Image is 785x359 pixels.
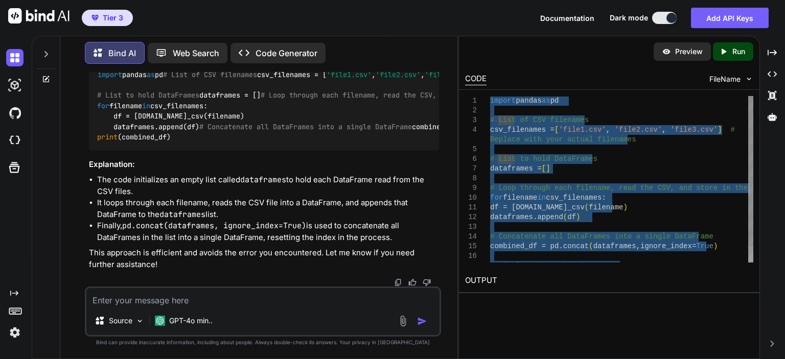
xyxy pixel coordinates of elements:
[691,8,769,28] button: Add API Keys
[89,247,439,270] p: This approach is efficient and avoids the error you encountered. Let me know if you need further ...
[82,10,133,26] button: premiumTier 3
[640,242,696,250] span: ignore_index=
[615,126,662,134] span: 'file2.csv'
[465,125,477,135] div: 4
[546,164,550,173] span: ]
[490,232,705,241] span: # Concatenate all DataFrames into a single DataFra
[103,13,123,23] span: Tier 3
[567,213,576,221] span: df
[503,194,537,202] span: filename
[490,194,503,202] span: for
[91,15,99,21] img: premium
[8,8,70,23] img: Bind AI
[108,47,136,59] p: Bind AI
[563,213,567,221] span: (
[199,122,412,131] span: # Concatenate all DataFrames into a single DataFrame
[542,164,546,173] span: [
[490,155,597,163] span: # List to hold DataFrames
[540,14,594,22] span: Documentation
[376,70,421,79] span: 'file2.csv'
[465,251,477,261] div: 16
[85,339,441,346] p: Bind can provide inaccurate information, including about people. Always double-check its answers....
[97,132,118,141] span: print
[542,97,550,105] span: as
[671,126,718,134] span: 'file3.csv'
[540,13,594,23] button: Documentation
[705,232,713,241] span: me
[465,174,477,183] div: 8
[713,242,718,250] span: )
[606,126,610,134] span: ,
[731,126,735,134] span: #
[546,194,602,202] span: csv_filenames
[610,13,648,23] span: Dark mode
[397,315,409,327] img: attachment
[417,316,427,326] img: icon
[490,213,563,221] span: dataframes.append
[576,213,580,221] span: )
[593,242,636,250] span: dataframes
[490,126,555,134] span: csv_filenames =
[696,242,713,250] span: True
[589,242,593,250] span: (
[709,74,741,84] span: FileName
[6,77,24,94] img: darkAi-studio
[465,212,477,222] div: 12
[465,222,477,232] div: 13
[6,324,24,341] img: settings
[465,193,477,203] div: 10
[89,159,439,171] h3: Explanation:
[135,317,144,325] img: Pick Models
[155,316,165,326] img: GPT-4o mini
[147,70,155,79] span: as
[490,184,705,192] span: # Loop through each filename, read the CSV, and st
[465,73,487,85] div: CODE
[490,97,516,105] span: import
[516,97,542,105] span: pandas
[662,126,666,134] span: ,
[555,126,559,134] span: [
[662,47,671,56] img: preview
[490,203,585,211] span: df = [DOMAIN_NAME]_csv
[589,203,623,211] span: filename
[538,194,546,202] span: in
[490,164,542,173] span: dataframes =
[97,174,439,197] li: The code initializes an empty list called to hold each DataFrame read from the CSV files.
[169,316,213,326] p: GPT-4o min..
[6,49,24,66] img: darkChat
[636,242,640,250] span: ,
[732,46,745,57] p: Run
[705,184,769,192] span: ore in the list
[256,47,317,59] p: Code Generator
[97,101,109,110] span: for
[465,96,477,106] div: 1
[97,91,199,100] span: # List to hold DataFrames
[240,175,286,185] code: dataframes
[98,70,122,79] span: import
[490,261,628,270] span: # Display the combined DataFrame
[97,220,439,243] li: Finally, is used to concatenate all DataFrames in the list into a single DataFrame, resetting the...
[465,261,477,271] div: 17
[408,278,417,286] img: like
[425,70,470,79] span: 'file3.csv'
[465,242,477,251] div: 15
[261,91,526,100] span: # Loop through each filename, read the CSV, and store in the list
[559,126,606,134] span: 'file1.csv'
[465,183,477,193] div: 9
[459,269,759,293] h2: OUTPUT
[624,203,628,211] span: )
[173,47,219,59] p: Web Search
[465,106,477,115] div: 2
[490,242,589,250] span: combined_df = pd.concat
[97,69,764,142] code: pandas pd csv_filenames = [ , , ] dataframes = [] filename csv_filenames: df = [DOMAIN_NAME]_csv(...
[465,145,477,154] div: 5
[550,97,559,105] span: pd
[142,101,150,110] span: in
[394,278,402,286] img: copy
[465,164,477,174] div: 7
[109,316,132,326] p: Source
[675,46,703,57] p: Preview
[718,126,722,134] span: ]
[465,203,477,212] div: 11
[465,232,477,242] div: 14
